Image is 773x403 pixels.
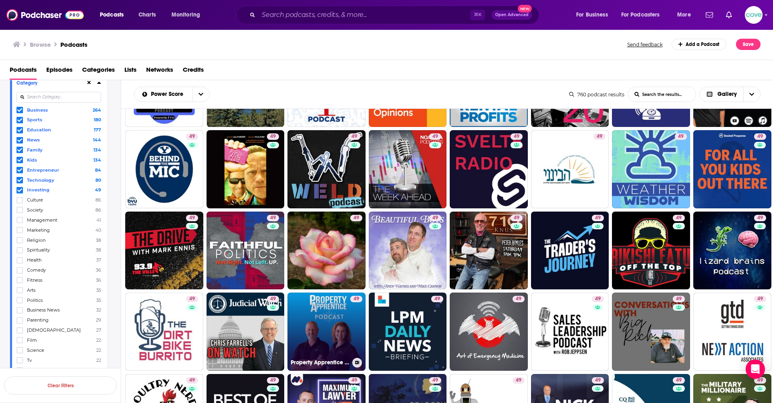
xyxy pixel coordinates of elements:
[27,187,50,193] span: Investing
[616,8,672,21] button: open menu
[82,63,115,80] a: Categories
[757,214,763,222] span: 49
[745,6,763,24] img: User Profile
[4,376,117,395] button: Clear Filters
[96,297,101,303] span: 35
[133,8,161,21] a: Charts
[757,295,763,303] span: 49
[576,9,608,21] span: For Business
[27,257,41,263] span: Health
[757,133,763,141] span: 49
[96,357,101,363] span: 22
[450,212,528,290] a: 49
[516,376,521,384] span: 49
[450,293,528,371] a: 49
[267,377,279,384] a: 49
[134,91,192,97] button: open menu
[432,376,438,384] span: 49
[96,327,101,333] span: 27
[369,293,447,371] a: 49
[699,87,761,102] h2: Choose View
[693,293,771,371] a: 49
[518,5,532,12] span: New
[348,133,360,140] a: 49
[95,197,101,203] span: 86
[673,296,685,302] a: 49
[676,295,682,303] span: 49
[353,214,359,222] span: 49
[675,133,687,140] a: 49
[186,215,198,221] a: 49
[166,8,211,21] button: open menu
[124,63,136,80] a: Lists
[597,133,602,141] span: 49
[27,227,50,233] span: Marketing
[513,377,525,384] a: 49
[432,214,438,222] span: 49
[703,8,716,22] a: Show notifications dropdown
[94,8,134,21] button: open menu
[27,197,43,203] span: Culture
[612,130,690,208] a: 49
[189,133,195,141] span: 49
[27,167,59,173] span: Entrepreneur
[186,377,198,384] a: 49
[95,227,101,233] span: 40
[96,237,101,243] span: 38
[189,295,195,303] span: 49
[95,207,101,213] span: 86
[287,212,366,290] a: 49
[96,257,101,263] span: 37
[97,217,101,223] span: 41
[27,117,42,123] span: Sports
[96,247,101,253] span: 38
[125,293,203,371] a: 49
[27,327,81,333] span: [DEMOGRAPHIC_DATA]
[270,376,276,384] span: 49
[96,277,101,283] span: 36
[514,133,519,141] span: 49
[30,41,51,48] h3: Browse
[267,296,279,302] a: 49
[492,10,532,20] button: Open AdvancedNew
[94,127,101,133] span: 177
[258,8,470,21] input: Search podcasts, credits, & more...
[676,376,682,384] span: 49
[27,357,32,363] span: Tv
[593,133,606,140] a: 49
[717,91,737,97] span: Gallery
[350,296,362,302] a: 49
[27,247,50,253] span: Spirituality
[514,214,519,222] span: 49
[267,133,279,140] a: 49
[429,133,441,140] a: 49
[27,307,60,313] span: Business News
[291,359,349,366] h3: Property Apprentice Podcast
[672,8,701,21] button: open menu
[96,337,101,343] span: 22
[46,63,72,80] a: Episodes
[621,9,660,21] span: For Podcasters
[470,10,485,20] span: ⌘ K
[134,87,210,102] h2: Choose List sort
[678,133,684,141] span: 49
[96,267,101,273] span: 36
[100,9,124,21] span: Podcasts
[27,237,45,243] span: Religion
[17,78,86,88] button: Category
[95,187,101,193] span: 49
[745,6,763,24] span: Logged in as CovePodcast
[511,215,523,221] a: 49
[754,377,766,384] a: 49
[146,63,173,80] a: Networks
[450,130,528,208] a: 49
[192,87,209,102] button: open menu
[17,80,81,86] div: Category
[267,215,279,221] a: 49
[189,214,195,222] span: 49
[432,133,438,141] span: 49
[672,39,727,50] a: Add a Podcast
[27,287,35,293] span: Arts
